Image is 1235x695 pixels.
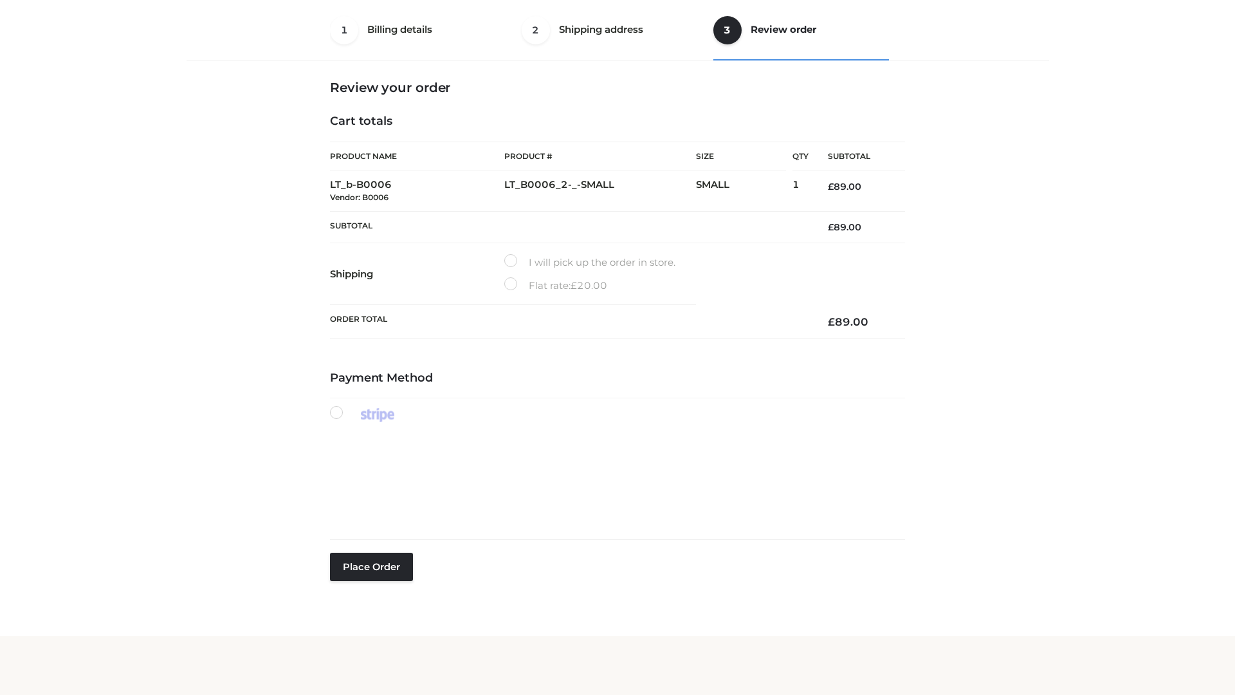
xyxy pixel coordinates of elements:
[330,371,905,385] h4: Payment Method
[330,553,413,581] button: Place order
[330,305,809,339] th: Order Total
[327,436,902,518] iframe: Secure payment input frame
[330,80,905,95] h3: Review your order
[828,181,861,192] bdi: 89.00
[504,171,696,212] td: LT_B0006_2-_-SMALL
[330,171,504,212] td: LT_b-B0006
[571,279,607,292] bdi: 20.00
[571,279,577,292] span: £
[330,243,504,305] th: Shipping
[330,115,905,129] h4: Cart totals
[504,277,607,294] label: Flat rate:
[828,315,835,328] span: £
[828,221,834,233] span: £
[504,142,696,171] th: Product #
[792,142,809,171] th: Qty
[330,142,504,171] th: Product Name
[504,254,675,271] label: I will pick up the order in store.
[809,142,905,171] th: Subtotal
[330,192,389,202] small: Vendor: B0006
[696,142,786,171] th: Size
[828,181,834,192] span: £
[792,171,809,212] td: 1
[696,171,792,212] td: SMALL
[330,211,809,243] th: Subtotal
[828,221,861,233] bdi: 89.00
[828,315,868,328] bdi: 89.00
